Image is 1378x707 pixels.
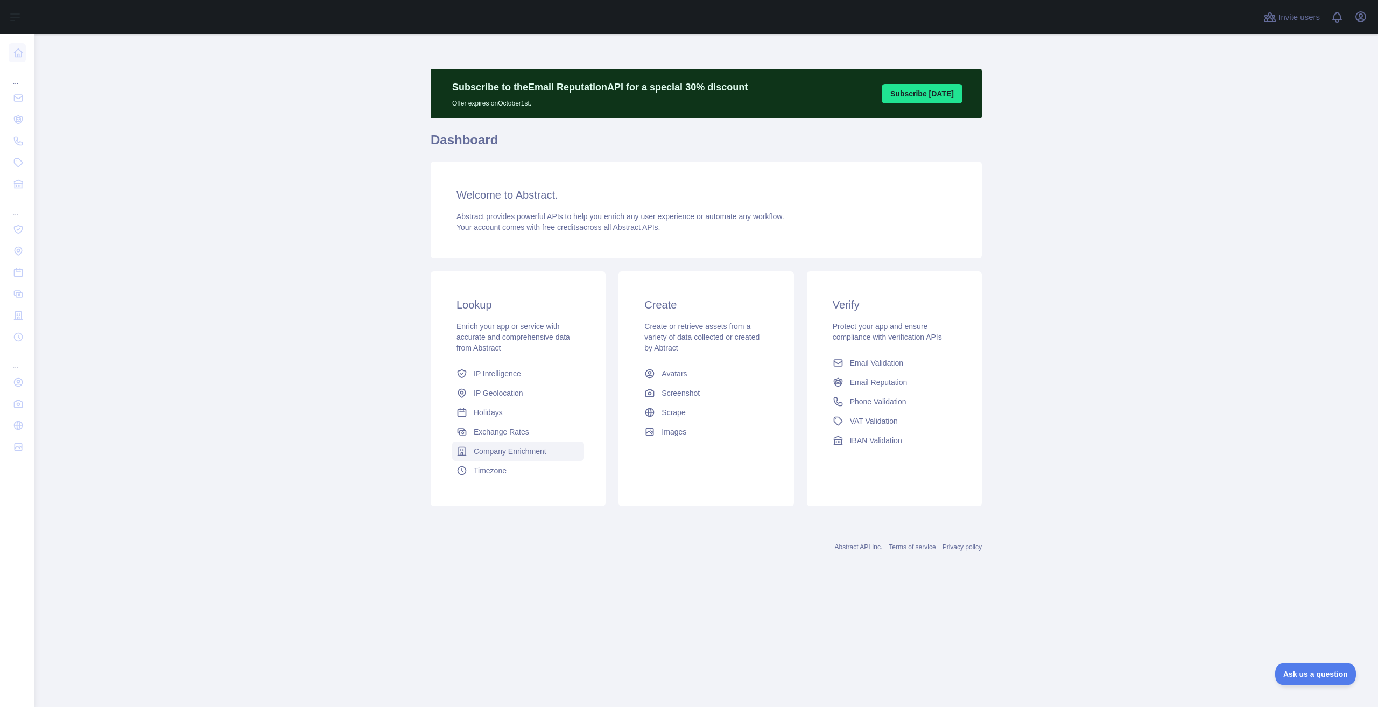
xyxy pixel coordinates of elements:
[456,322,570,352] span: Enrich your app or service with accurate and comprehensive data from Abstract
[835,543,883,551] a: Abstract API Inc.
[640,364,772,383] a: Avatars
[474,407,503,418] span: Holidays
[828,353,960,373] a: Email Validation
[9,349,26,370] div: ...
[850,435,902,446] span: IBAN Validation
[828,431,960,450] a: IBAN Validation
[833,322,942,341] span: Protect your app and ensure compliance with verification APIs
[431,131,982,157] h1: Dashboard
[850,358,903,368] span: Email Validation
[1261,9,1322,26] button: Invite users
[452,383,584,403] a: IP Geolocation
[456,297,580,312] h3: Lookup
[474,426,529,437] span: Exchange Rates
[833,297,956,312] h3: Verify
[943,543,982,551] a: Privacy policy
[828,411,960,431] a: VAT Validation
[456,212,784,221] span: Abstract provides powerful APIs to help you enrich any user experience or automate any workflow.
[1278,11,1320,24] span: Invite users
[889,543,936,551] a: Terms of service
[662,368,687,379] span: Avatars
[456,223,660,232] span: Your account comes with across all Abstract APIs.
[644,297,768,312] h3: Create
[828,392,960,411] a: Phone Validation
[640,403,772,422] a: Scrape
[474,368,521,379] span: IP Intelligence
[452,95,748,108] p: Offer expires on October 1st.
[850,377,908,388] span: Email Reputation
[474,388,523,398] span: IP Geolocation
[452,461,584,480] a: Timezone
[452,80,748,95] p: Subscribe to the Email Reputation API for a special 30 % discount
[662,426,686,437] span: Images
[452,422,584,442] a: Exchange Rates
[542,223,579,232] span: free credits
[828,373,960,392] a: Email Reputation
[662,407,685,418] span: Scrape
[9,65,26,86] div: ...
[640,383,772,403] a: Screenshot
[452,442,584,461] a: Company Enrichment
[850,416,898,426] span: VAT Validation
[452,364,584,383] a: IP Intelligence
[882,84,962,103] button: Subscribe [DATE]
[9,196,26,218] div: ...
[452,403,584,422] a: Holidays
[662,388,700,398] span: Screenshot
[640,422,772,442] a: Images
[644,322,760,352] span: Create or retrieve assets from a variety of data collected or created by Abtract
[474,446,546,457] span: Company Enrichment
[850,396,906,407] span: Phone Validation
[456,187,956,202] h3: Welcome to Abstract.
[474,465,507,476] span: Timezone
[1275,663,1356,685] iframe: Toggle Customer Support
